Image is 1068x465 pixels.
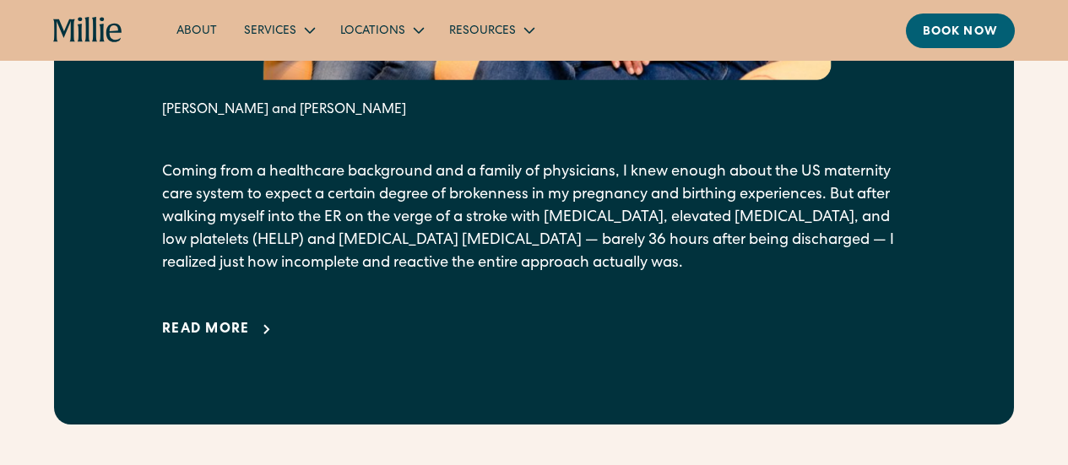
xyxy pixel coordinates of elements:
p: Coming from a healthcare background and a family of physicians, I knew enough about the US matern... [162,161,906,275]
a: Read more [162,320,277,340]
a: About [163,16,230,44]
a: home [53,17,122,44]
div: Services [230,16,327,44]
div: Locations [327,16,436,44]
div: [PERSON_NAME] and [PERSON_NAME] [162,100,906,121]
div: Resources [436,16,546,44]
div: Locations [340,23,405,41]
div: Book now [923,24,998,41]
div: Resources [449,23,516,41]
div: Services [244,23,296,41]
a: Book now [906,14,1015,48]
div: Read more [162,320,250,340]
